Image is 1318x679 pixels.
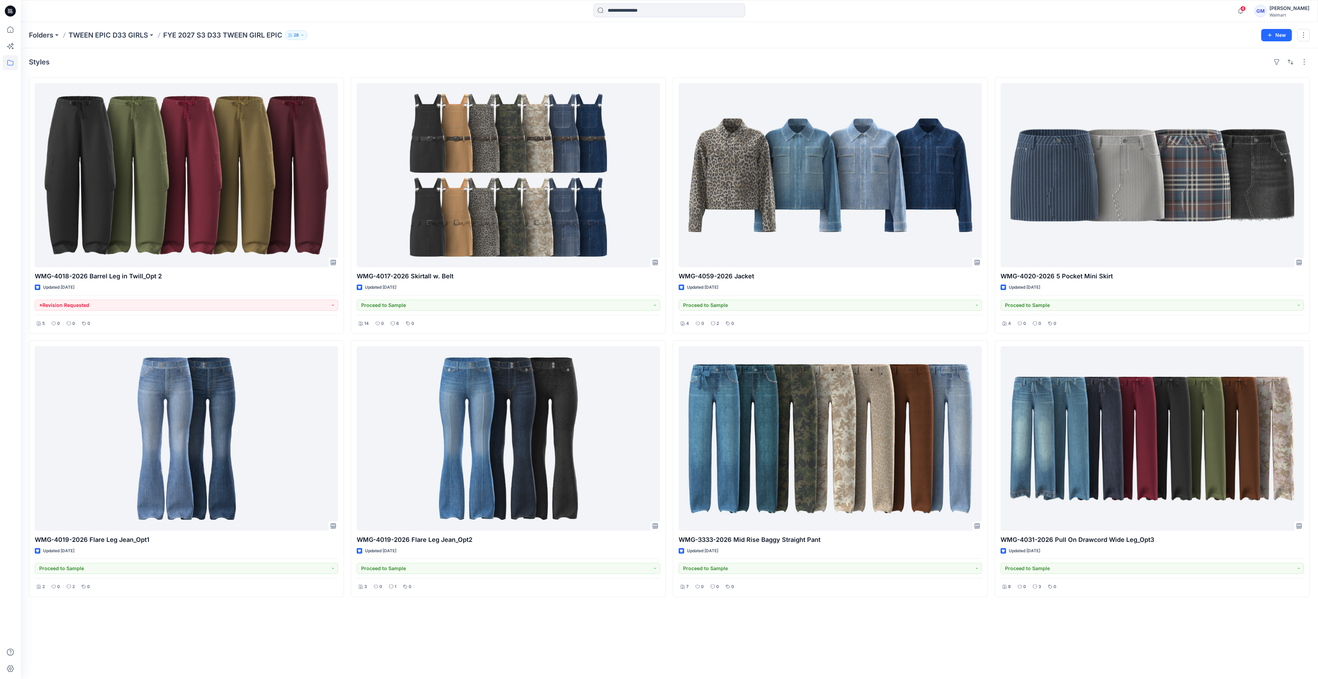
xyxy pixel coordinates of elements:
p: Updated [DATE] [365,284,396,291]
p: WMG-4059-2026 Jacket [679,271,982,281]
span: 4 [1240,6,1246,11]
p: Updated [DATE] [687,284,718,291]
a: WMG-4059-2026 Jacket [679,83,982,267]
p: 7 [686,583,689,590]
a: Folders [29,30,53,40]
p: 0 [409,583,411,590]
button: New [1261,29,1292,41]
p: 28 [294,31,299,39]
a: WMG-4020-2026 5 Pocket Mini Skirt [1001,83,1304,267]
p: 0 [72,320,75,327]
a: WMG-4019-2026 Flare Leg Jean_Opt1 [35,346,338,531]
p: WMG-4017-2026 Skirtall w. Belt [357,271,660,281]
a: WMG-4018-2026 Barrel Leg in Twill_Opt 2 [35,83,338,267]
p: 0 [731,320,734,327]
p: 0 [57,320,60,327]
p: Updated [DATE] [365,547,396,555]
p: 5 [42,320,45,327]
a: WMG-3333-2026 Mid Rise Baggy Straight Pant [679,346,982,531]
p: 14 [364,320,369,327]
p: 1 [395,583,396,590]
p: Updated [DATE] [43,284,74,291]
p: Updated [DATE] [1009,547,1040,555]
p: WMG-4019-2026 Flare Leg Jean_Opt2 [357,535,660,545]
h4: Styles [29,58,50,66]
p: 0 [1038,320,1041,327]
p: 0 [87,583,90,590]
p: 2 [72,583,75,590]
p: Updated [DATE] [1009,284,1040,291]
p: WMG-4019-2026 Flare Leg Jean_Opt1 [35,535,338,545]
p: 0 [716,583,719,590]
p: 0 [379,583,382,590]
button: 28 [285,30,307,40]
p: WMG-3333-2026 Mid Rise Baggy Straight Pant [679,535,982,545]
p: Updated [DATE] [43,547,74,555]
p: WMG-4031-2026 Pull On Drawcord Wide Leg_Opt3 [1001,535,1304,545]
p: 0 [87,320,90,327]
p: WMG-4018-2026 Barrel Leg in Twill_Opt 2 [35,271,338,281]
a: WMG-4019-2026 Flare Leg Jean_Opt2 [357,346,660,531]
p: 2 [42,583,45,590]
p: 6 [396,320,399,327]
p: 0 [1023,320,1026,327]
a: TWEEN EPIC D33 GIRLS [69,30,148,40]
p: 0 [1023,583,1026,590]
a: WMG-4017-2026 Skirtall w. Belt [357,83,660,267]
p: 0 [411,320,414,327]
div: [PERSON_NAME] [1269,4,1309,12]
p: 0 [1054,583,1056,590]
p: 2 [716,320,719,327]
p: 8 [1008,583,1011,590]
p: 0 [701,583,704,590]
p: 0 [731,583,734,590]
p: 3 [364,583,367,590]
p: 0 [701,320,704,327]
p: Updated [DATE] [687,547,718,555]
div: Walmart [1269,12,1309,18]
div: GM [1254,5,1267,17]
p: FYE 2027 S3 D33 TWEEN GIRL EPIC [163,30,282,40]
p: 4 [686,320,689,327]
a: WMG-4031-2026 Pull On Drawcord Wide Leg_Opt3 [1001,346,1304,531]
p: 0 [57,583,60,590]
p: WMG-4020-2026 5 Pocket Mini Skirt [1001,271,1304,281]
p: 0 [1054,320,1056,327]
p: 4 [1008,320,1011,327]
p: 3 [1038,583,1041,590]
p: 0 [381,320,384,327]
